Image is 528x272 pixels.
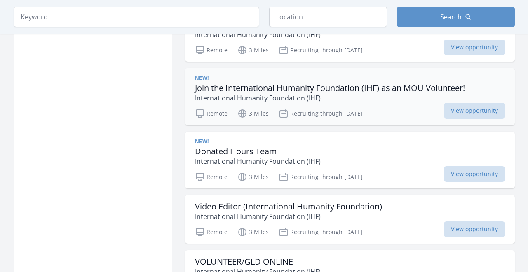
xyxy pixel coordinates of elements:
h3: Join the International Humanity Foundation (IHF) as an MOU Volunteer! [195,83,465,93]
button: Search [397,7,515,27]
span: View opportunity [444,221,505,237]
span: Search [440,12,462,22]
input: Location [269,7,387,27]
p: Recruiting through [DATE] [279,109,363,119]
p: Recruiting through [DATE] [279,45,363,55]
p: 3 Miles [237,172,269,182]
p: 3 Miles [237,45,269,55]
h3: Video Editor (International Humanity Foundation) [195,202,382,212]
h3: VOLUNTEER/GLD ONLINE [195,257,321,267]
a: New! Donated Hours Team International Humanity Foundation (IHF) Remote 3 Miles Recruiting through... [185,132,515,188]
input: Keyword [14,7,259,27]
p: 3 Miles [237,109,269,119]
p: Remote [195,109,228,119]
p: Recruiting through [DATE] [279,227,363,237]
span: New! [195,75,209,81]
a: New! Join the International Humanity Foundation (IHF) as an MOU Volunteer! International Humanity... [185,68,515,125]
span: New! [195,138,209,145]
p: International Humanity Foundation (IHF) [195,212,382,221]
p: Remote [195,227,228,237]
p: International Humanity Foundation (IHF) [195,30,333,40]
span: View opportunity [444,103,505,119]
span: View opportunity [444,166,505,182]
p: Remote [195,172,228,182]
a: Video Editor (International Humanity Foundation) International Humanity Foundation (IHF) Remote 3... [185,195,515,244]
p: Recruiting through [DATE] [279,172,363,182]
p: International Humanity Foundation (IHF) [195,93,465,103]
span: View opportunity [444,40,505,55]
p: Remote [195,45,228,55]
p: 3 Miles [237,227,269,237]
p: International Humanity Foundation (IHF) [195,156,321,166]
h3: Donated Hours Team [195,146,321,156]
